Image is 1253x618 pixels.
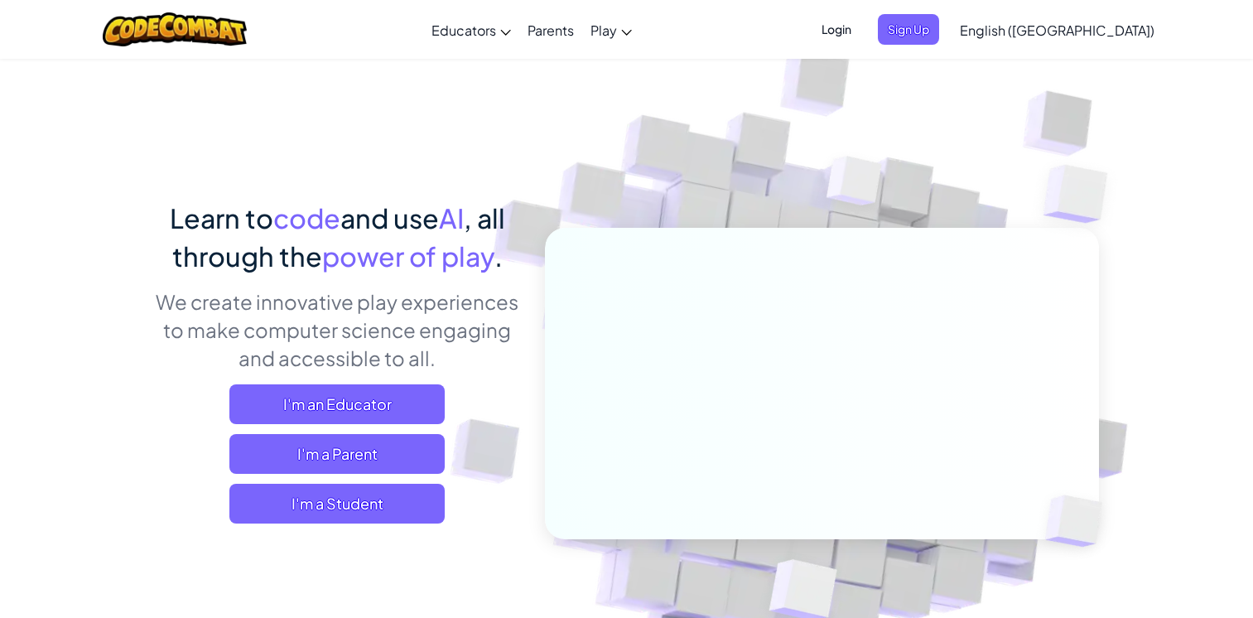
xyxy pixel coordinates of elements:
[878,14,939,45] button: Sign Up
[1017,461,1141,582] img: Overlap cubes
[582,7,640,52] a: Play
[170,201,273,234] span: Learn to
[439,201,464,234] span: AI
[229,484,445,524] button: I'm a Student
[812,14,861,45] button: Login
[340,201,439,234] span: and use
[155,287,520,372] p: We create innovative play experiences to make computer science engaging and accessible to all.
[952,7,1163,52] a: English ([GEOGRAPHIC_DATA])
[423,7,519,52] a: Educators
[322,239,494,273] span: power of play
[1010,124,1154,264] img: Overlap cubes
[273,201,340,234] span: code
[431,22,496,39] span: Educators
[229,434,445,474] a: I'm a Parent
[103,12,248,46] img: CodeCombat logo
[519,7,582,52] a: Parents
[960,22,1154,39] span: English ([GEOGRAPHIC_DATA])
[590,22,617,39] span: Play
[795,123,914,247] img: Overlap cubes
[494,239,503,273] span: .
[229,384,445,424] a: I'm an Educator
